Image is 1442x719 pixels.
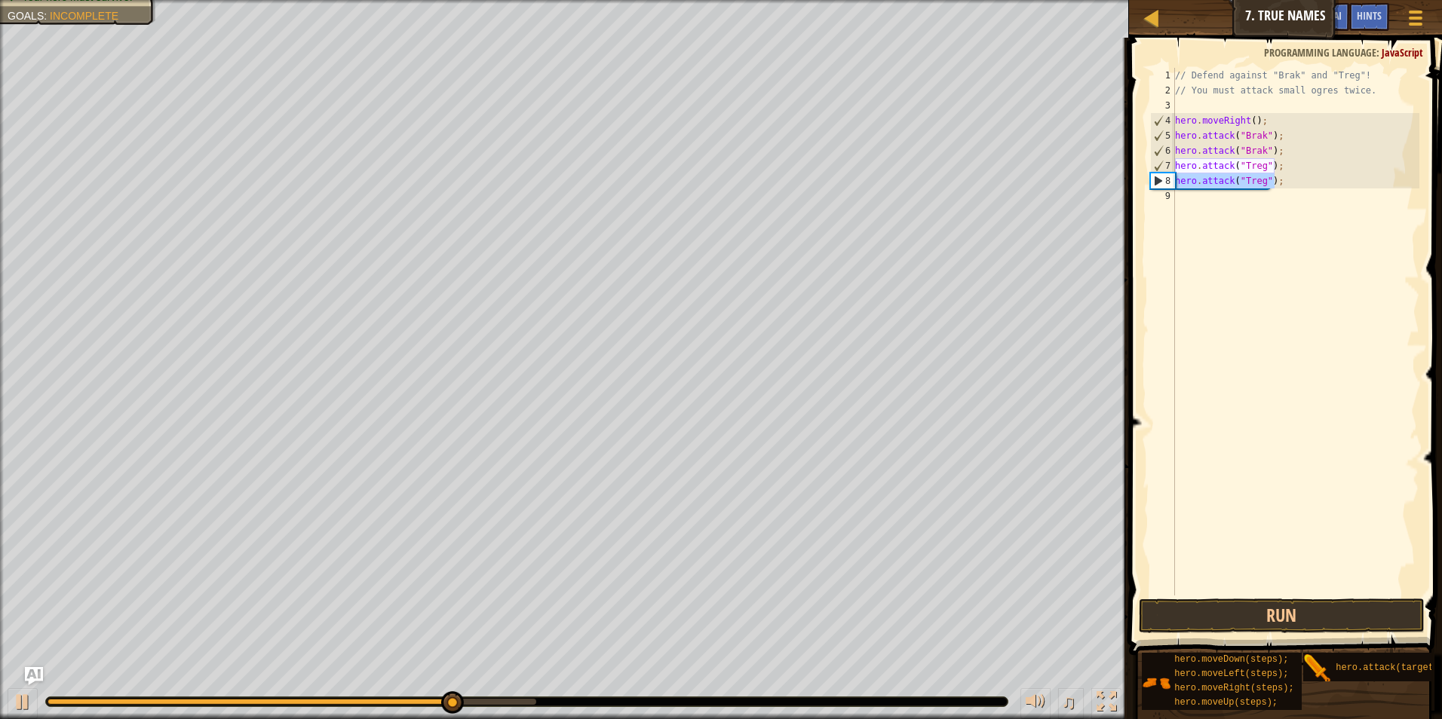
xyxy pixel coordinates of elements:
[1151,128,1175,143] div: 5
[1151,158,1175,173] div: 7
[1020,688,1051,719] button: Adjust volume
[1139,598,1425,633] button: Run
[1151,173,1175,188] div: 8
[1142,669,1170,697] img: portrait.png
[25,667,43,685] button: Ask AI
[8,10,44,22] span: Goals
[1151,143,1175,158] div: 6
[1174,697,1278,708] span: hero.moveUp(steps);
[50,10,118,22] span: Incomplete
[1303,654,1332,683] img: portrait.png
[44,10,50,22] span: :
[1061,690,1076,713] span: ♫
[1150,98,1175,113] div: 3
[1151,113,1175,128] div: 4
[1316,8,1342,23] span: Ask AI
[1397,3,1434,38] button: Show game menu
[1174,669,1288,679] span: hero.moveLeft(steps);
[8,688,38,719] button: Ctrl + P: Play
[1058,688,1084,719] button: ♫
[1376,45,1382,60] span: :
[1382,45,1423,60] span: JavaScript
[1174,683,1293,693] span: hero.moveRight(steps);
[1174,654,1288,665] span: hero.moveDown(steps);
[1357,8,1382,23] span: Hints
[1264,45,1376,60] span: Programming language
[1091,688,1121,719] button: Toggle fullscreen
[1150,188,1175,203] div: 9
[1309,3,1349,31] button: Ask AI
[1150,83,1175,98] div: 2
[1150,68,1175,83] div: 1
